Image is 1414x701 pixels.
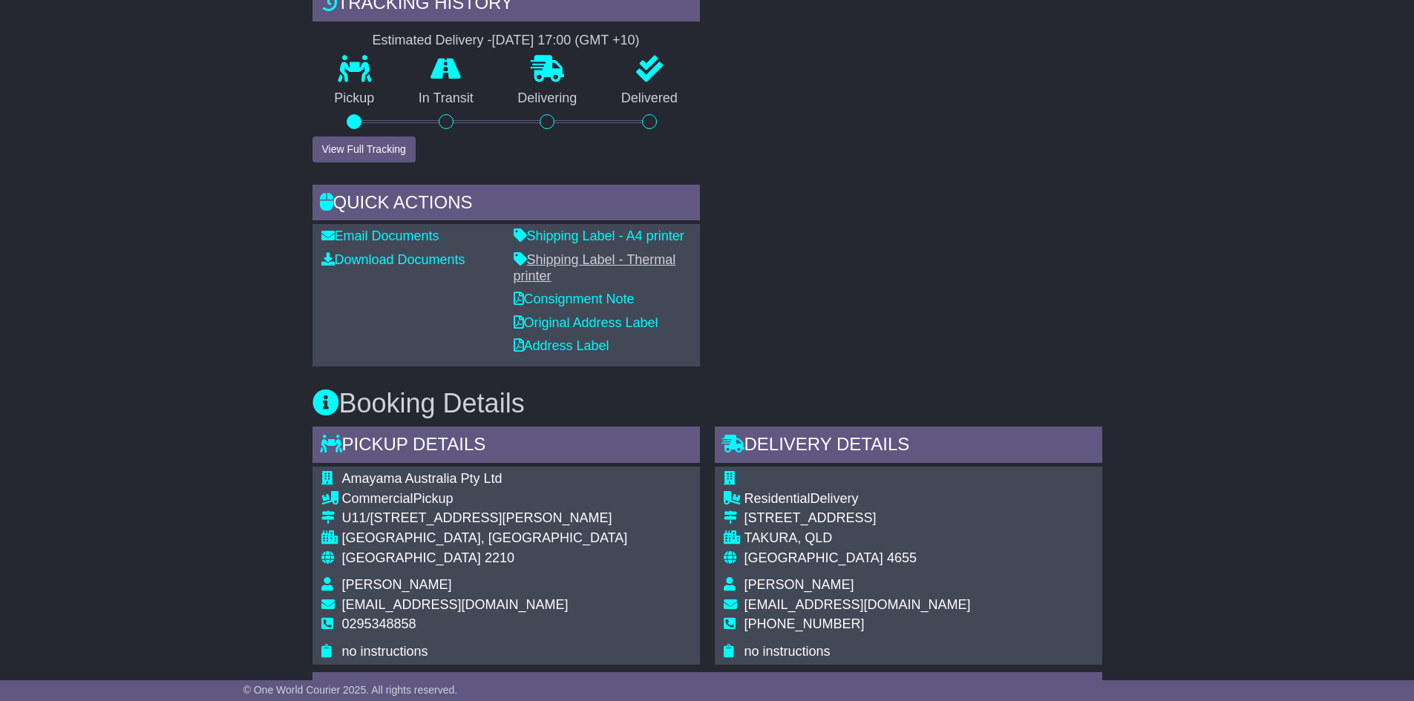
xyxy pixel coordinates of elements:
[744,644,831,659] span: no instructions
[342,597,569,612] span: [EMAIL_ADDRESS][DOMAIN_NAME]
[342,616,416,631] span: 0295348858
[396,90,496,107] p: In Transit
[887,550,917,565] span: 4655
[312,389,1102,418] h3: Booking Details
[342,644,428,659] span: no instructions
[514,292,635,306] a: Consignment Note
[514,338,609,353] a: Address Label
[342,577,452,592] span: [PERSON_NAME]
[485,550,514,565] span: 2210
[312,185,700,225] div: Quick Actions
[342,530,628,547] div: [GEOGRAPHIC_DATA], [GEOGRAPHIC_DATA]
[312,90,397,107] p: Pickup
[312,136,416,162] button: View Full Tracking
[744,530,971,547] div: TAKURA, QLD
[342,471,503,486] span: Amayama Australia Pty Ltd
[312,33,700,49] div: Estimated Delivery -
[342,550,481,565] span: [GEOGRAPHIC_DATA]
[514,252,676,283] a: Shipping Label - Thermal printer
[715,427,1102,467] div: Delivery Details
[342,510,628,527] div: U11/[STREET_ADDRESS][PERSON_NAME]
[342,491,628,507] div: Pickup
[492,33,640,49] div: [DATE] 17:00 (GMT +10)
[342,491,413,506] span: Commercial
[744,616,865,631] span: [PHONE_NUMBER]
[744,491,971,507] div: Delivery
[744,577,854,592] span: [PERSON_NAME]
[744,510,971,527] div: [STREET_ADDRESS]
[744,550,883,565] span: [GEOGRAPHIC_DATA]
[312,427,700,467] div: Pickup Details
[744,491,811,506] span: Residential
[243,684,458,696] span: © One World Courier 2025. All rights reserved.
[496,90,600,107] p: Delivering
[321,228,439,243] a: Email Documents
[744,597,971,612] span: [EMAIL_ADDRESS][DOMAIN_NAME]
[599,90,700,107] p: Delivered
[514,228,684,243] a: Shipping Label - A4 printer
[514,315,658,330] a: Original Address Label
[321,252,465,267] a: Download Documents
